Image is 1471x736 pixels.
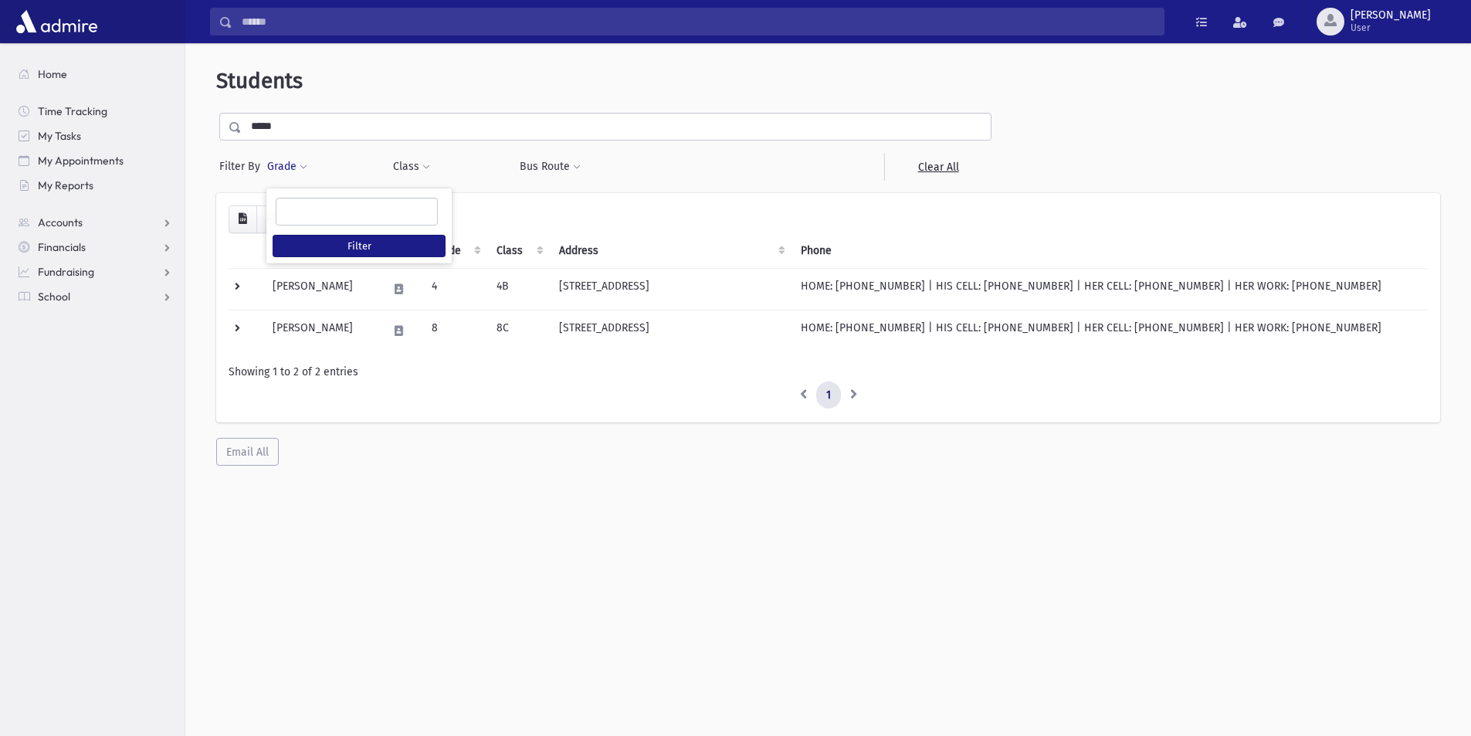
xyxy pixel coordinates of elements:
[816,382,841,409] a: 1
[6,99,185,124] a: Time Tracking
[263,310,379,351] td: [PERSON_NAME]
[216,438,279,466] button: Email All
[219,158,266,175] span: Filter By
[38,129,81,143] span: My Tasks
[273,235,446,257] button: Filter
[38,67,67,81] span: Home
[392,153,431,181] button: Class
[6,284,185,309] a: School
[1351,22,1431,34] span: User
[422,268,488,310] td: 4
[884,153,991,181] a: Clear All
[38,265,94,279] span: Fundraising
[487,310,550,351] td: 8C
[487,268,550,310] td: 4B
[550,233,791,269] th: Address: activate to sort column ascending
[422,233,488,269] th: Grade: activate to sort column ascending
[6,235,185,259] a: Financials
[6,124,185,148] a: My Tasks
[6,259,185,284] a: Fundraising
[791,268,1428,310] td: HOME: [PHONE_NUMBER] | HIS CELL: [PHONE_NUMBER] | HER CELL: [PHONE_NUMBER] | HER WORK: [PHONE_NUM...
[229,364,1428,380] div: Showing 1 to 2 of 2 entries
[6,62,185,86] a: Home
[263,268,379,310] td: [PERSON_NAME]
[38,178,93,192] span: My Reports
[550,268,791,310] td: [STREET_ADDRESS]
[256,205,287,233] button: Print
[550,310,791,351] td: [STREET_ADDRESS]
[519,153,581,181] button: Bus Route
[791,233,1428,269] th: Phone
[38,240,86,254] span: Financials
[38,154,124,168] span: My Appointments
[266,153,308,181] button: Grade
[791,310,1428,351] td: HOME: [PHONE_NUMBER] | HIS CELL: [PHONE_NUMBER] | HER CELL: [PHONE_NUMBER] | HER WORK: [PHONE_NUM...
[422,310,488,351] td: 8
[229,205,257,233] button: CSV
[38,215,83,229] span: Accounts
[6,210,185,235] a: Accounts
[38,104,107,118] span: Time Tracking
[6,173,185,198] a: My Reports
[487,233,550,269] th: Class: activate to sort column ascending
[6,148,185,173] a: My Appointments
[38,290,70,304] span: School
[263,233,379,269] th: Student: activate to sort column descending
[216,68,303,93] span: Students
[1351,9,1431,22] span: [PERSON_NAME]
[232,8,1164,36] input: Search
[12,6,101,37] img: AdmirePro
